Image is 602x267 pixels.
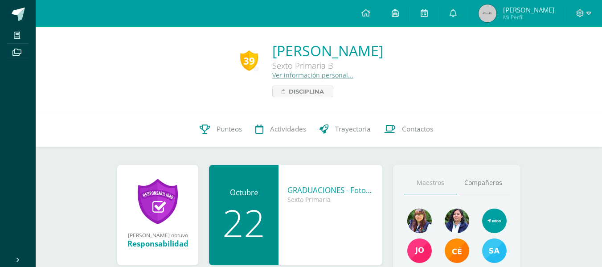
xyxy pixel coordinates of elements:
[287,185,373,195] div: GRADUACIONES - Fotografías de Graduandos - SEXTO PRIMARIA
[445,209,469,233] img: 8ac89551984a15469ed46b81d3d3020e.png
[272,86,333,97] a: Disciplina
[407,209,432,233] img: 6d943afbfb55daf15a6ae4baf0001dc4.png
[479,4,496,22] img: 45x45
[289,86,324,97] span: Disciplina
[407,238,432,263] img: da6272e57f3de7119ddcbb64cb0effc0.png
[270,124,306,134] span: Actividades
[335,124,371,134] span: Trayectoria
[126,231,189,238] div: [PERSON_NAME] obtuvo
[218,204,270,242] div: 22
[272,41,383,60] a: [PERSON_NAME]
[445,238,469,263] img: 9fe7580334846c559dff5945f0b8902e.png
[240,50,258,71] div: 39
[126,238,189,249] div: Responsabilidad
[377,111,440,147] a: Contactos
[402,124,433,134] span: Contactos
[482,238,507,263] img: ef260aac32ad0209f4c4f079044e4467.png
[313,111,377,147] a: Trayectoria
[218,187,270,197] div: Octubre
[193,111,249,147] a: Punteos
[272,60,383,71] div: Sexto Primaria B
[457,172,509,194] a: Compañeros
[503,13,554,21] span: Mi Perfil
[272,71,353,79] a: Ver información personal...
[217,124,242,134] span: Punteos
[404,172,457,194] a: Maestros
[287,195,373,204] div: Sexto Primaria
[249,111,313,147] a: Actividades
[482,209,507,233] img: e13555400e539d49a325e37c8b84e82e.png
[503,5,554,14] span: [PERSON_NAME]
